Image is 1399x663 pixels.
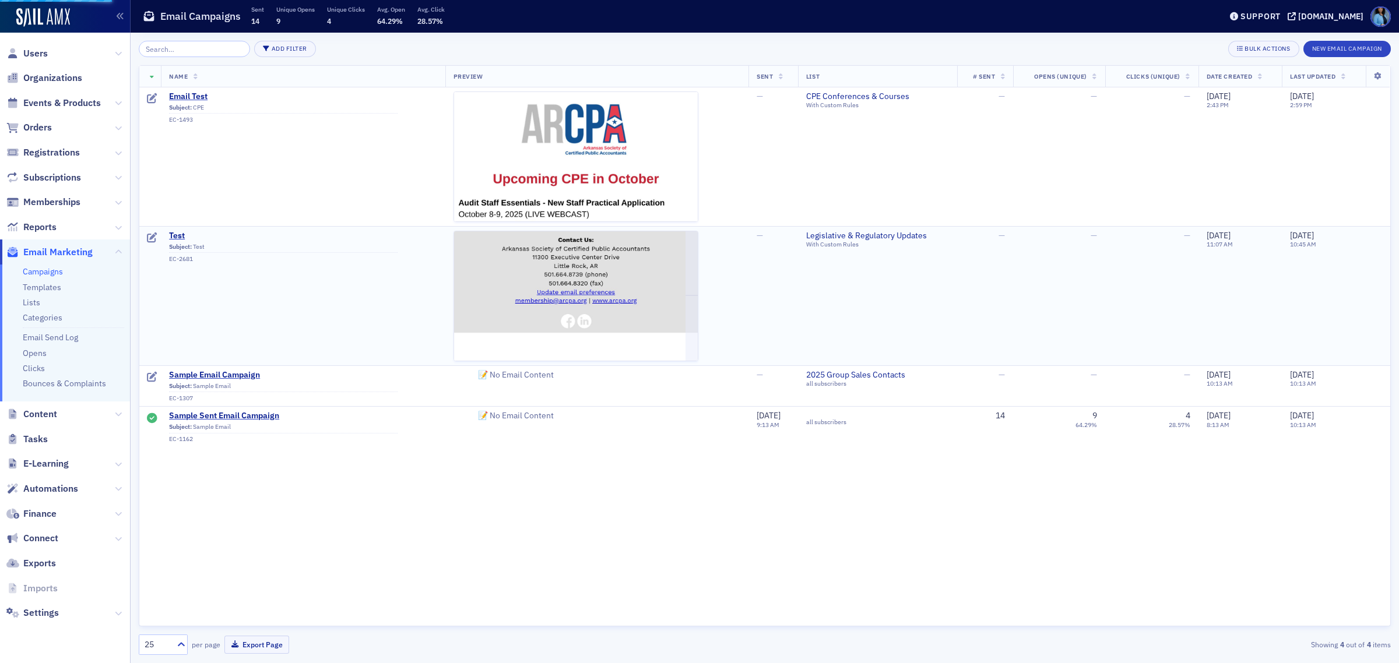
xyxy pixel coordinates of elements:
[454,345,579,404] span: No Email Content
[1092,411,1097,421] div: 9
[1338,639,1346,650] strong: 4
[251,5,264,13] p: Sent
[6,196,80,209] a: Memberships
[23,363,45,373] a: Clicks
[169,243,398,253] div: Test
[6,146,80,159] a: Registrations
[251,16,259,26] span: 14
[23,121,52,134] span: Orders
[806,380,912,387] div: all subscribers
[757,421,779,429] time: 9:13 AM
[169,370,398,380] a: Sample Email Campaign
[23,171,81,184] span: Subscriptions
[160,9,241,23] h1: Email Campaigns
[16,8,70,27] img: SailAMX
[454,72,483,80] span: Preview
[1169,421,1190,429] div: 28.57%
[6,408,57,421] a: Content
[1034,72,1087,80] span: Opens (Unique)
[6,482,78,495] a: Automations
[6,606,59,619] a: Settings
[1186,411,1190,421] div: 4
[1298,11,1363,22] div: [DOMAIN_NAME]
[169,104,398,114] div: CPE
[377,5,405,13] p: Avg. Open
[1290,379,1316,387] time: 10:13 AM
[806,101,912,109] div: With Custom Rules
[1240,11,1281,22] div: Support
[806,72,820,80] span: List
[6,121,52,134] a: Orders
[757,230,763,241] span: —
[6,557,56,570] a: Exports
[1290,421,1316,429] time: 10:13 AM
[1228,41,1299,57] button: Bulk Actions
[23,196,80,209] span: Memberships
[454,386,579,445] span: No Email Content
[1207,101,1229,109] time: 2:43 PM
[169,435,398,443] div: EC-1162
[6,532,58,545] a: Connect
[145,639,170,651] div: 25
[1075,421,1097,429] div: 64.29%
[23,246,93,259] span: Email Marketing
[23,582,58,595] span: Imports
[377,16,403,26] span: 64.29%
[757,410,781,421] span: [DATE]
[1370,6,1391,27] span: Profile
[1184,230,1190,241] span: —
[23,282,61,292] a: Templates
[6,457,69,470] a: E-Learning
[23,507,57,520] span: Finance
[1303,41,1391,57] button: New Email Campaign
[23,97,101,110] span: Events & Products
[478,369,490,380] span: 📝
[1126,72,1180,80] span: Clicks (Unique)
[276,5,315,13] p: Unique Opens
[23,433,48,446] span: Tasks
[806,241,927,248] div: With Custom Rules
[1207,230,1231,241] span: [DATE]
[1290,72,1335,80] span: Last Updated
[1207,72,1252,80] span: Date Created
[1184,91,1190,101] span: —
[192,639,220,650] label: per page
[999,230,1005,241] span: —
[146,372,159,383] div: Draft
[146,93,159,105] div: Draft
[1207,369,1231,380] span: [DATE]
[1303,43,1391,53] a: New Email Campaign
[1207,91,1231,101] span: [DATE]
[1290,91,1314,101] span: [DATE]
[169,382,398,393] div: Sample Email
[806,91,912,102] span: CPE Conferences & Courses
[1207,240,1233,248] time: 11:07 AM
[6,433,48,446] a: Tasks
[169,243,192,251] span: Subject:
[224,636,289,654] button: Export Page
[1184,369,1190,380] span: —
[169,91,398,102] a: Email Test
[23,221,57,234] span: Reports
[757,72,773,80] span: Sent
[169,72,188,80] span: Name
[169,394,398,402] div: EC-1307
[454,92,698,623] img: email-preview-4.jpeg
[982,639,1391,650] div: Showing out of items
[146,413,159,425] div: Sent
[276,16,280,26] span: 9
[1091,230,1097,241] span: —
[1365,639,1373,650] strong: 4
[1288,12,1368,20] button: [DOMAIN_NAME]
[999,91,1005,101] span: —
[23,146,80,159] span: Registrations
[139,41,250,57] input: Search…
[23,606,59,619] span: Settings
[478,410,490,421] span: 📝
[417,16,443,26] span: 28.57%
[23,348,47,358] a: Opens
[1245,45,1290,52] div: Bulk Actions
[169,231,398,241] span: Test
